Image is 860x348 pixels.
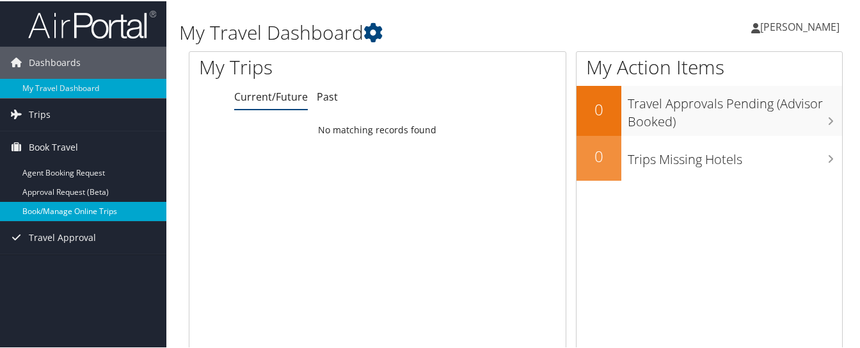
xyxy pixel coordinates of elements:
h2: 0 [577,97,621,119]
h1: My Trips [199,53,399,79]
span: Dashboards [29,46,81,78]
img: airportal-logo.png [28,8,156,38]
h2: 0 [577,144,621,166]
h1: My Travel Dashboard [179,18,628,45]
a: 0Trips Missing Hotels [577,135,842,179]
h3: Trips Missing Hotels [628,143,842,167]
h3: Travel Approvals Pending (Advisor Booked) [628,87,842,129]
a: Past [317,88,338,103]
a: Current/Future [234,88,308,103]
td: No matching records found [189,117,566,140]
a: 0Travel Approvals Pending (Advisor Booked) [577,85,842,134]
span: [PERSON_NAME] [760,19,840,33]
span: Trips [29,97,51,129]
span: Book Travel [29,130,78,162]
span: Travel Approval [29,220,96,253]
h1: My Action Items [577,53,842,79]
a: [PERSON_NAME] [751,6,852,45]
